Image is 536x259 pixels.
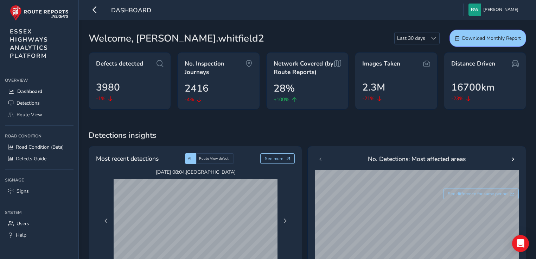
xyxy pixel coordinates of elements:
[96,95,106,102] span: -1%
[96,60,143,68] span: Defects detected
[196,153,234,164] div: Route View defect
[5,75,74,86] div: Overview
[362,95,375,102] span: -21%
[5,175,74,185] div: Signage
[5,109,74,121] a: Route View
[185,153,196,164] div: AI
[483,4,518,16] span: [PERSON_NAME]
[362,60,400,68] span: Images Taken
[5,229,74,241] a: Help
[185,96,194,103] span: -4%
[89,130,526,141] span: Detections insights
[468,4,481,16] img: diamond-layout
[185,81,209,96] span: 2416
[5,218,74,229] a: Users
[17,220,29,227] span: Users
[274,60,334,76] span: Network Covered (by Route Reports)
[10,27,48,60] span: ESSEX HIGHWAYS ANALYTICS PLATFORM
[5,86,74,97] a: Dashboard
[16,232,26,239] span: Help
[451,80,494,95] span: 16700km
[265,156,283,161] span: See more
[362,80,385,95] span: 2.3M
[443,189,519,199] button: See difference for same period
[16,155,46,162] span: Defects Guide
[114,169,277,175] span: [DATE] 08:04 , [GEOGRAPHIC_DATA]
[395,32,428,44] span: Last 30 days
[5,207,74,218] div: System
[451,60,495,68] span: Distance Driven
[5,131,74,141] div: Road Condition
[185,60,245,76] span: No. Inspection Journeys
[280,216,290,226] button: Next Page
[5,141,74,153] a: Road Condition (Beta)
[17,111,42,118] span: Route View
[512,235,529,252] div: Open Intercom Messenger
[5,97,74,109] a: Detections
[462,35,521,42] span: Download Monthly Report
[111,6,151,16] span: Dashboard
[274,81,295,96] span: 28%
[368,154,466,164] span: No. Detections: Most affected areas
[188,156,191,161] span: AI
[10,5,69,21] img: rr logo
[260,153,295,164] button: See more
[17,88,42,95] span: Dashboard
[449,30,526,47] button: Download Monthly Report
[17,188,29,195] span: Signs
[16,144,64,150] span: Road Condition (Beta)
[274,96,289,103] span: +100%
[5,185,74,197] a: Signs
[96,80,120,95] span: 3980
[5,153,74,165] a: Defects Guide
[96,154,159,163] span: Most recent detections
[17,100,40,106] span: Detections
[89,31,264,46] span: Welcome, [PERSON_NAME].whitfield2
[101,216,111,226] button: Previous Page
[199,156,229,161] span: Route View defect
[468,4,521,16] button: [PERSON_NAME]
[448,191,508,197] span: See difference for same period
[451,95,464,102] span: -23%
